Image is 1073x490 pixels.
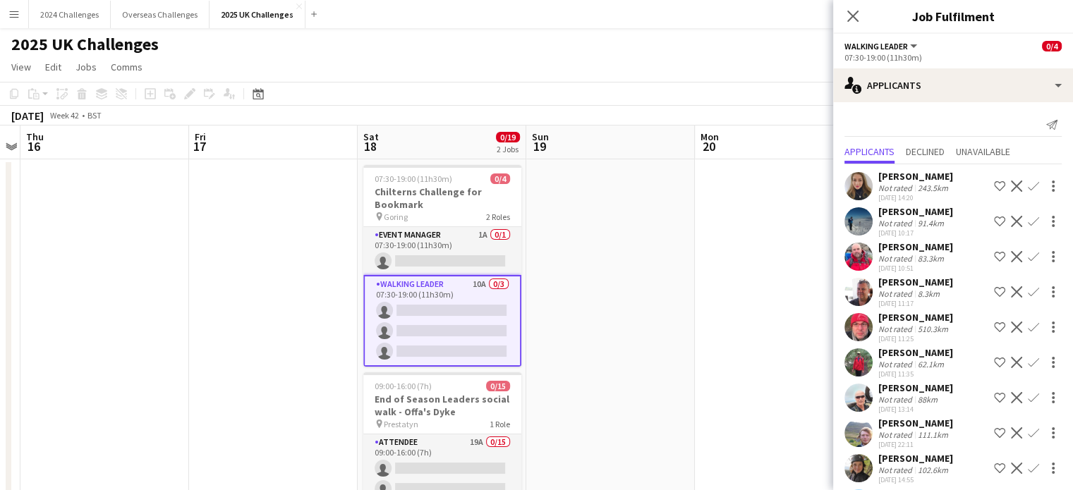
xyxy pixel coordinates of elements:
[363,185,521,211] h3: Chilterns Challenge for Bookmark
[878,299,953,308] div: [DATE] 11:17
[878,288,915,299] div: Not rated
[497,144,519,154] div: 2 Jobs
[878,218,915,228] div: Not rated
[915,183,951,193] div: 243.5km
[844,147,895,157] span: Applicants
[24,138,44,154] span: 16
[363,130,379,143] span: Sat
[47,110,82,121] span: Week 42
[878,452,953,465] div: [PERSON_NAME]
[87,110,102,121] div: BST
[486,212,510,222] span: 2 Roles
[11,34,159,55] h1: 2025 UK Challenges
[844,41,908,51] span: Walking Leader
[878,394,915,405] div: Not rated
[878,359,915,369] div: Not rated
[490,173,510,184] span: 0/4
[906,147,945,157] span: Declined
[915,359,947,369] div: 62.1km
[878,346,953,359] div: [PERSON_NAME]
[486,381,510,391] span: 0/15
[915,324,951,334] div: 510.3km
[956,147,1010,157] span: Unavailable
[363,227,521,275] app-card-role: Event Manager1A0/107:30-19:00 (11h30m)
[363,165,521,367] app-job-card: 07:30-19:00 (11h30m)0/4Chilterns Challenge for Bookmark Goring2 RolesEvent Manager1A0/107:30-19:0...
[878,311,953,324] div: [PERSON_NAME]
[532,130,549,143] span: Sun
[1042,41,1062,51] span: 0/4
[878,276,953,288] div: [PERSON_NAME]
[844,41,919,51] button: Walking Leader
[40,58,67,76] a: Edit
[915,218,947,228] div: 91.4km
[105,58,148,76] a: Comms
[210,1,305,28] button: 2025 UK Challenges
[915,288,942,299] div: 8.3km
[915,253,947,264] div: 83.3km
[701,130,719,143] span: Mon
[878,183,915,193] div: Not rated
[878,405,953,414] div: [DATE] 13:14
[11,109,44,123] div: [DATE]
[375,381,432,391] span: 09:00-16:00 (7h)
[195,130,206,143] span: Fri
[878,228,953,238] div: [DATE] 10:17
[915,394,940,405] div: 88km
[29,1,111,28] button: 2024 Challenges
[70,58,102,76] a: Jobs
[878,193,953,202] div: [DATE] 14:20
[878,440,953,449] div: [DATE] 22:11
[878,324,915,334] div: Not rated
[384,212,408,222] span: Goring
[878,381,953,394] div: [PERSON_NAME]
[878,465,915,475] div: Not rated
[375,173,452,184] span: 07:30-19:00 (11h30m)
[384,419,418,429] span: Prestatyn
[915,429,951,440] div: 111.1km
[878,205,953,218] div: [PERSON_NAME]
[878,264,953,273] div: [DATE] 10:51
[833,68,1073,102] div: Applicants
[833,7,1073,25] h3: Job Fulfilment
[878,429,915,440] div: Not rated
[490,419,510,429] span: 1 Role
[698,138,719,154] span: 20
[878,369,953,379] div: [DATE] 11:35
[363,275,521,367] app-card-role: Walking Leader10A0/307:30-19:00 (11h30m)
[878,253,915,264] div: Not rated
[363,393,521,418] h3: End of Season Leaders social walk - Offa's Dyke
[496,132,520,142] span: 0/19
[75,61,97,73] span: Jobs
[878,170,953,183] div: [PERSON_NAME]
[878,417,953,429] div: [PERSON_NAME]
[844,52,1062,63] div: 07:30-19:00 (11h30m)
[26,130,44,143] span: Thu
[111,61,143,73] span: Comms
[11,61,31,73] span: View
[878,334,953,343] div: [DATE] 11:25
[878,240,953,253] div: [PERSON_NAME]
[361,138,379,154] span: 18
[915,465,951,475] div: 102.6km
[6,58,37,76] a: View
[193,138,206,154] span: 17
[878,475,953,484] div: [DATE] 14:55
[530,138,549,154] span: 19
[45,61,61,73] span: Edit
[111,1,210,28] button: Overseas Challenges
